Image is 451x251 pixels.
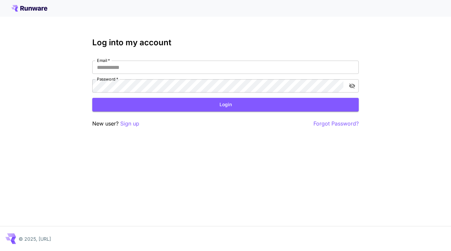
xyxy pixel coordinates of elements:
[97,58,110,63] label: Email
[97,76,118,82] label: Password
[92,120,139,128] p: New user?
[120,120,139,128] button: Sign up
[92,38,359,47] h3: Log into my account
[19,235,51,242] p: © 2025, [URL]
[313,120,359,128] button: Forgot Password?
[92,98,359,112] button: Login
[346,80,358,92] button: toggle password visibility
